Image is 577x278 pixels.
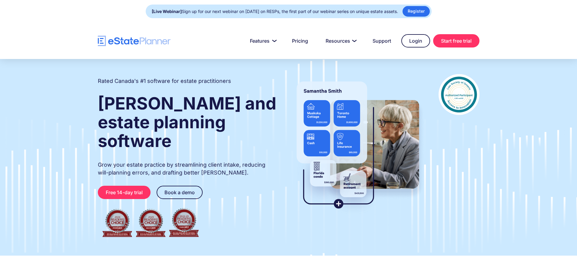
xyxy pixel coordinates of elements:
[98,186,151,199] a: Free 14-day trial
[318,35,362,47] a: Resources
[365,35,398,47] a: Support
[152,9,182,14] strong: [Live Webinar]
[285,35,315,47] a: Pricing
[243,35,282,47] a: Features
[403,6,430,17] a: Register
[157,186,203,199] a: Book a demo
[152,7,398,16] div: Sign up for our next webinar on [DATE] on RESPs, the first part of our webinar series on unique e...
[98,77,231,85] h2: Rated Canada's #1 software for estate practitioners
[401,34,430,47] a: Login
[98,36,171,46] a: home
[289,74,426,216] img: estate planner showing wills to their clients, using eState Planner, a leading estate planning so...
[98,161,277,177] p: Grow your estate practice by streamlining client intake, reducing will-planning errors, and draft...
[98,93,276,151] strong: [PERSON_NAME] and estate planning software
[433,34,479,47] a: Start free trial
